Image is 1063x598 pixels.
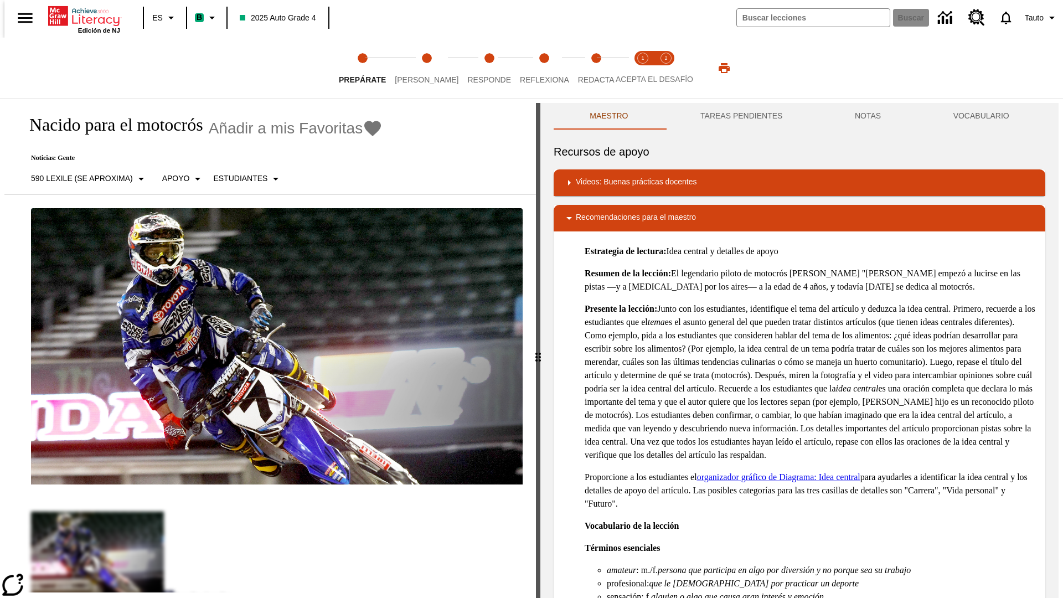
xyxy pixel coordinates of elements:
a: Notificaciones [992,3,1020,32]
button: Prepárate step 1 of 5 [330,38,395,99]
p: Videos: Buenas prácticas docentes [576,176,696,189]
div: Pulsa la tecla de intro o la barra espaciadora y luego presiona las flechas de derecha e izquierd... [536,103,540,598]
div: Portada [48,4,120,34]
p: Idea central y detalles de apoyo [585,245,1036,258]
button: Lenguaje: ES, Selecciona un idioma [147,8,183,28]
span: Redacta [578,75,615,84]
strong: Presente la lección: [585,304,657,313]
input: Buscar campo [737,9,890,27]
span: ES [152,12,163,24]
h6: Recursos de apoyo [554,143,1045,161]
button: Añadir a mis Favoritas - Nacido para el motocrós [209,118,383,138]
span: Prepárate [339,75,386,84]
button: Boost El color de la clase es verde menta. Cambiar el color de la clase. [190,8,223,28]
p: Junto con los estudiantes, identifique el tema del artículo y deduzca la idea central. Primero, r... [585,302,1036,462]
em: idea central [836,384,879,393]
em: que le [DEMOGRAPHIC_DATA] por practicar un deporte [649,579,859,588]
em: persona que participa en algo por diversión y no porque sea su trabajo [658,565,911,575]
button: TAREAS PENDIENTES [664,103,819,130]
button: Abrir el menú lateral [9,2,42,34]
button: Acepta el desafío lee step 1 of 2 [627,38,659,99]
div: Instructional Panel Tabs [554,103,1045,130]
strong: Estrategia de lectura: [585,246,667,256]
button: Responde step 3 of 5 [458,38,520,99]
div: Recomendaciones para el maestro [554,205,1045,231]
button: Tipo de apoyo, Apoyo [158,169,209,189]
em: tema [648,317,665,327]
p: Apoyo [162,173,190,184]
span: Tauto [1025,12,1044,24]
button: Lee step 2 of 5 [386,38,467,99]
a: Centro de recursos, Se abrirá en una pestaña nueva. [962,3,992,33]
p: Recomendaciones para el maestro [576,212,696,225]
text: 2 [664,55,667,61]
span: 2025 Auto Grade 4 [240,12,316,24]
button: VOCABULARIO [917,103,1045,130]
button: Redacta step 5 of 5 [569,38,623,99]
span: Responde [467,75,511,84]
div: activity [540,103,1059,598]
span: Edición de NJ [78,27,120,34]
a: Centro de información [931,3,962,33]
span: Reflexiona [520,75,569,84]
li: profesional: [607,577,1036,590]
p: El legendario piloto de motocrós [PERSON_NAME] "[PERSON_NAME] empezó a lucirse en las pistas —y a... [585,267,1036,293]
h1: Nacido para el motocrós [18,115,203,135]
strong: Términos esenciales [585,543,660,553]
button: Seleccionar estudiante [209,169,287,189]
button: Perfil/Configuración [1020,8,1063,28]
span: B [197,11,202,24]
span: Añadir a mis Favoritas [209,120,363,137]
li: : m./f. [607,564,1036,577]
text: 1 [641,55,644,61]
img: El corredor de motocrós James Stewart vuela por los aires en su motocicleta de montaña [31,208,523,485]
button: Maestro [554,103,664,130]
button: Reflexiona step 4 of 5 [511,38,578,99]
p: 590 Lexile (Se aproxima) [31,173,133,184]
span: [PERSON_NAME] [395,75,458,84]
div: reading [4,103,536,592]
p: Noticias: Gente [18,154,383,162]
button: Seleccione Lexile, 590 Lexile (Se aproxima) [27,169,152,189]
button: Acepta el desafío contesta step 2 of 2 [650,38,682,99]
div: Videos: Buenas prácticas docentes [554,169,1045,196]
button: NOTAS [819,103,917,130]
strong: Resumen de la lección: [585,269,671,278]
em: amateur [607,565,636,575]
button: Imprimir [706,58,742,78]
p: Estudiantes [213,173,267,184]
strong: Vocabulario de la lección [585,521,679,530]
p: Proporcione a los estudiantes el para ayudarles a identificar la idea central y los detalles de a... [585,471,1036,511]
span: ACEPTA EL DESAFÍO [616,75,693,84]
a: organizador gráfico de Diagrama: Idea central [697,472,860,482]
